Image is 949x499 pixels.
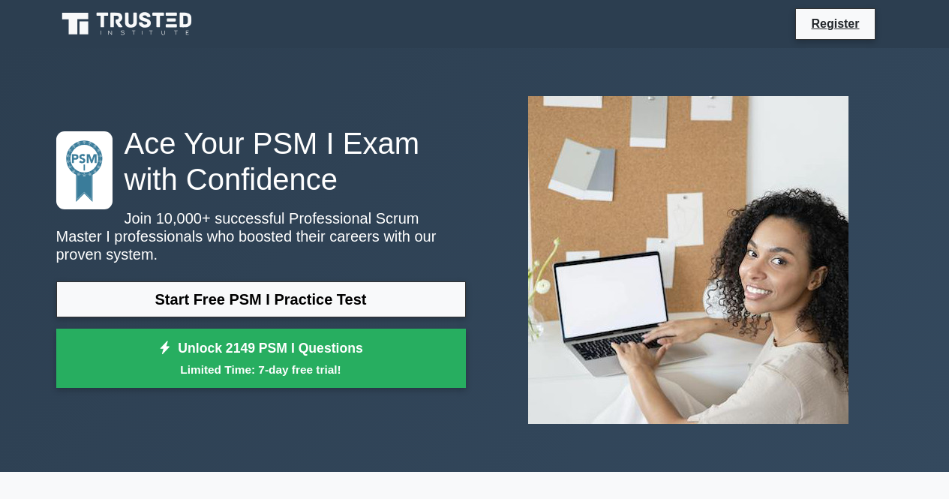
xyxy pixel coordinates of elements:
[802,14,868,33] a: Register
[56,281,466,317] a: Start Free PSM I Practice Test
[56,329,466,389] a: Unlock 2149 PSM I QuestionsLimited Time: 7-day free trial!
[56,125,466,197] h1: Ace Your PSM I Exam with Confidence
[56,209,466,263] p: Join 10,000+ successful Professional Scrum Master I professionals who boosted their careers with ...
[75,361,447,378] small: Limited Time: 7-day free trial!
